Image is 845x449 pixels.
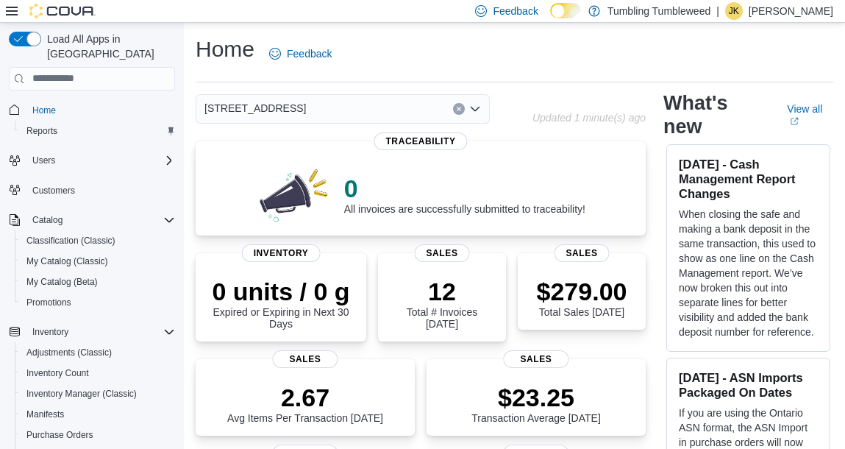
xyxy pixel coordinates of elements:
[256,165,332,224] img: 0
[26,367,89,379] span: Inventory Count
[15,292,181,313] button: Promotions
[679,370,818,400] h3: [DATE] - ASN Imports Packaged On Dates
[26,255,108,267] span: My Catalog (Classic)
[3,210,181,230] button: Catalog
[21,364,175,382] span: Inventory Count
[32,155,55,166] span: Users
[21,406,70,423] a: Manifests
[32,326,68,338] span: Inventory
[471,383,601,412] p: $23.25
[26,102,62,119] a: Home
[15,383,181,404] button: Inventory Manager (Classic)
[716,2,719,20] p: |
[21,385,175,403] span: Inventory Manager (Classic)
[15,272,181,292] button: My Catalog (Beta)
[21,252,175,270] span: My Catalog (Classic)
[550,3,581,18] input: Dark Mode
[207,277,354,306] p: 0 units / 0 g
[21,273,104,291] a: My Catalog (Beta)
[3,322,181,342] button: Inventory
[227,383,383,412] p: 2.67
[21,364,95,382] a: Inventory Count
[344,174,585,215] div: All invoices are successfully submitted to traceability!
[21,232,175,250] span: Classification (Classic)
[272,350,338,368] span: Sales
[26,152,61,169] button: Users
[663,91,769,138] h2: What's new
[26,429,93,441] span: Purchase Orders
[26,276,98,288] span: My Catalog (Beta)
[471,383,601,424] div: Transaction Average [DATE]
[26,347,112,358] span: Adjustments (Classic)
[725,2,743,20] div: Jessica Knight
[3,180,181,201] button: Customers
[32,185,75,197] span: Customers
[550,18,551,19] span: Dark Mode
[41,32,175,61] span: Load All Apps in [GEOGRAPHIC_DATA]
[26,182,81,199] a: Customers
[32,214,63,226] span: Catalog
[26,323,74,341] button: Inventory
[555,244,610,262] span: Sales
[21,273,175,291] span: My Catalog (Beta)
[26,323,175,341] span: Inventory
[537,277,627,306] p: $279.00
[537,277,627,318] div: Total Sales [DATE]
[21,426,99,444] a: Purchase Orders
[15,404,181,425] button: Manifests
[204,99,306,117] span: [STREET_ADDRESS]
[344,174,585,203] p: 0
[787,103,833,127] a: View allExternal link
[21,294,175,311] span: Promotions
[26,152,175,169] span: Users
[26,101,175,119] span: Home
[15,342,181,363] button: Adjustments (Classic)
[679,157,818,201] h3: [DATE] - Cash Management Report Changes
[196,35,254,64] h1: Home
[21,406,175,423] span: Manifests
[390,277,494,330] div: Total # Invoices [DATE]
[532,112,646,124] p: Updated 1 minute(s) ago
[287,46,332,61] span: Feedback
[493,4,538,18] span: Feedback
[26,297,71,308] span: Promotions
[729,2,739,20] span: JK
[3,150,181,171] button: Users
[26,211,68,229] button: Catalog
[15,363,181,383] button: Inventory Count
[469,103,481,115] button: Open list of options
[242,244,321,262] span: Inventory
[26,235,115,247] span: Classification (Classic)
[415,244,470,262] span: Sales
[390,277,494,306] p: 12
[21,252,114,270] a: My Catalog (Classic)
[21,294,77,311] a: Promotions
[227,383,383,424] div: Avg Items Per Transaction [DATE]
[21,122,63,140] a: Reports
[503,350,568,368] span: Sales
[15,121,181,141] button: Reports
[749,2,833,20] p: [PERSON_NAME]
[374,132,467,150] span: Traceability
[21,122,175,140] span: Reports
[207,277,354,330] div: Expired or Expiring in Next 30 Days
[21,385,143,403] a: Inventory Manager (Classic)
[26,211,175,229] span: Catalog
[32,105,56,116] span: Home
[21,426,175,444] span: Purchase Orders
[21,344,118,361] a: Adjustments (Classic)
[26,388,137,400] span: Inventory Manager (Classic)
[29,4,96,18] img: Cova
[26,409,64,420] span: Manifests
[15,425,181,445] button: Purchase Orders
[263,39,338,68] a: Feedback
[790,117,799,126] svg: External link
[607,2,710,20] p: Tumbling Tumbleweed
[26,125,57,137] span: Reports
[21,344,175,361] span: Adjustments (Classic)
[679,207,818,339] p: When closing the safe and making a bank deposit in the same transaction, this used to show as one...
[15,230,181,251] button: Classification (Classic)
[26,181,175,199] span: Customers
[453,103,465,115] button: Clear input
[3,99,181,121] button: Home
